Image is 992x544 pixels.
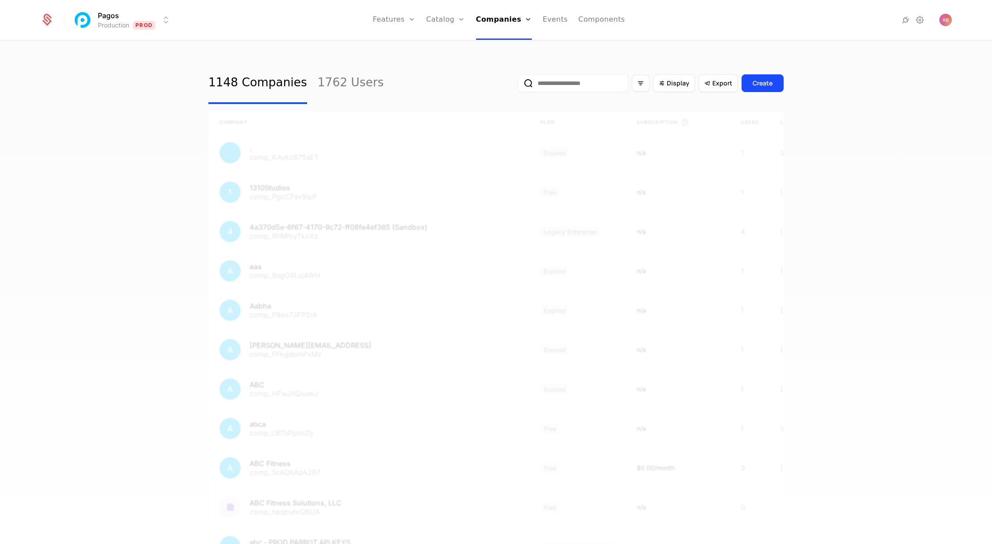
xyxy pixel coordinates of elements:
button: Create [742,74,784,92]
a: 1762 Users [318,62,384,104]
button: Open user button [939,14,952,26]
button: Select environment [75,10,171,30]
span: Display [667,79,689,88]
button: Display [653,74,695,92]
a: 1148 Companies [208,62,307,104]
span: Prod [133,21,155,30]
div: Create [753,79,773,88]
div: Production [98,21,129,30]
span: Export [712,79,732,88]
a: Integrations [900,15,911,25]
a: Settings [915,15,925,25]
img: Andy Barker [939,14,952,26]
button: Filter options [632,75,650,92]
img: Pagos [72,9,93,31]
button: Export [699,74,738,92]
span: Pagos [98,10,119,21]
